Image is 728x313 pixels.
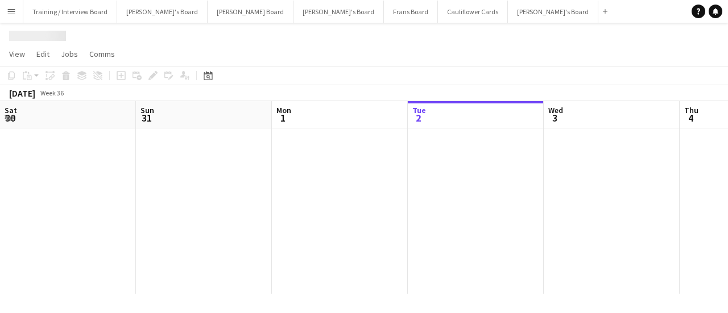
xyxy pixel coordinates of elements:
[56,47,82,61] a: Jobs
[276,105,291,115] span: Mon
[3,111,17,124] span: 30
[139,111,154,124] span: 31
[384,1,438,23] button: Frans Board
[61,49,78,59] span: Jobs
[438,1,508,23] button: Cauliflower Cards
[411,111,426,124] span: 2
[89,49,115,59] span: Comms
[23,1,117,23] button: Training / Interview Board
[5,105,17,115] span: Sat
[508,1,598,23] button: [PERSON_NAME]'s Board
[36,49,49,59] span: Edit
[5,47,30,61] a: View
[32,47,54,61] a: Edit
[9,49,25,59] span: View
[85,47,119,61] a: Comms
[682,111,698,124] span: 4
[547,111,563,124] span: 3
[208,1,293,23] button: [PERSON_NAME] Board
[140,105,154,115] span: Sun
[38,89,66,97] span: Week 36
[548,105,563,115] span: Wed
[684,105,698,115] span: Thu
[117,1,208,23] button: [PERSON_NAME]'s Board
[9,87,35,99] div: [DATE]
[275,111,291,124] span: 1
[412,105,426,115] span: Tue
[293,1,384,23] button: [PERSON_NAME]'s Board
